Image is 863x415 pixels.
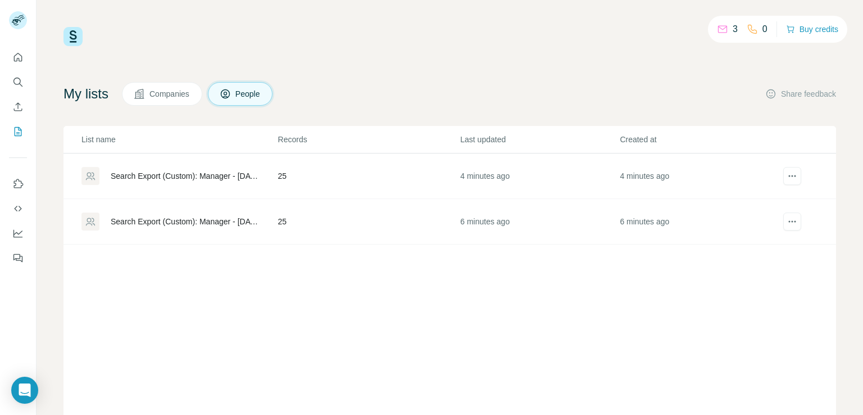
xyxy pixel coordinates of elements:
[235,88,261,100] span: People
[9,72,27,92] button: Search
[149,88,190,100] span: Companies
[619,154,779,199] td: 4 minutes ago
[278,154,460,199] td: 25
[63,85,108,103] h4: My lists
[81,134,277,145] p: List name
[111,170,259,182] div: Search Export (Custom): Manager - [DATE] 16:11
[11,377,38,404] div: Open Intercom Messenger
[111,216,259,227] div: Search Export (Custom): Manager - [DATE] 16:09
[460,134,619,145] p: Last updated
[9,248,27,268] button: Feedback
[9,121,27,142] button: My lists
[733,22,738,36] p: 3
[619,199,779,245] td: 6 minutes ago
[786,21,838,37] button: Buy credits
[9,199,27,219] button: Use Surfe API
[278,134,460,145] p: Records
[9,174,27,194] button: Use Surfe on LinkedIn
[762,22,767,36] p: 0
[278,199,460,245] td: 25
[783,213,801,231] button: actions
[460,199,619,245] td: 6 minutes ago
[783,167,801,185] button: actions
[9,223,27,243] button: Dashboard
[460,154,619,199] td: 4 minutes ago
[765,88,836,100] button: Share feedback
[9,97,27,117] button: Enrich CSV
[620,134,778,145] p: Created at
[9,47,27,67] button: Quick start
[63,27,83,46] img: Surfe Logo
